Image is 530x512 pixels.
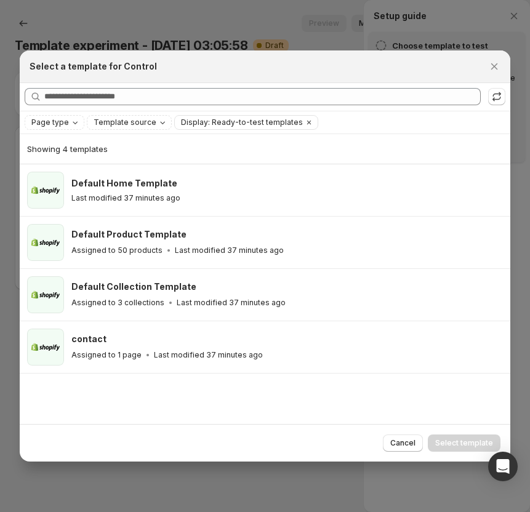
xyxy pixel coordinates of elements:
[30,60,157,73] h2: Select a template for Control
[71,298,164,308] p: Assigned to 3 collections
[27,144,108,154] span: Showing 4 templates
[27,276,64,313] img: Default Collection Template
[71,246,163,255] p: Assigned to 50 products
[181,118,303,127] span: Display: Ready-to-test templates
[27,329,64,366] img: contact
[71,193,180,203] p: Last modified 37 minutes ago
[71,281,196,293] h3: Default Collection Template
[175,116,303,129] button: Display: Ready-to-test templates
[71,350,142,360] p: Assigned to 1 page
[177,298,286,308] p: Last modified 37 minutes ago
[383,434,423,452] button: Cancel
[71,177,177,190] h3: Default Home Template
[486,58,503,75] button: Close
[175,246,284,255] p: Last modified 37 minutes ago
[94,118,156,127] span: Template source
[31,118,69,127] span: Page type
[390,438,416,448] span: Cancel
[87,116,171,129] button: Template source
[488,452,518,481] div: Open Intercom Messenger
[71,228,187,241] h3: Default Product Template
[154,350,263,360] p: Last modified 37 minutes ago
[303,116,315,129] button: Clear
[71,333,106,345] h3: contact
[27,172,64,209] img: Default Home Template
[27,224,64,261] img: Default Product Template
[25,116,84,129] button: Page type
